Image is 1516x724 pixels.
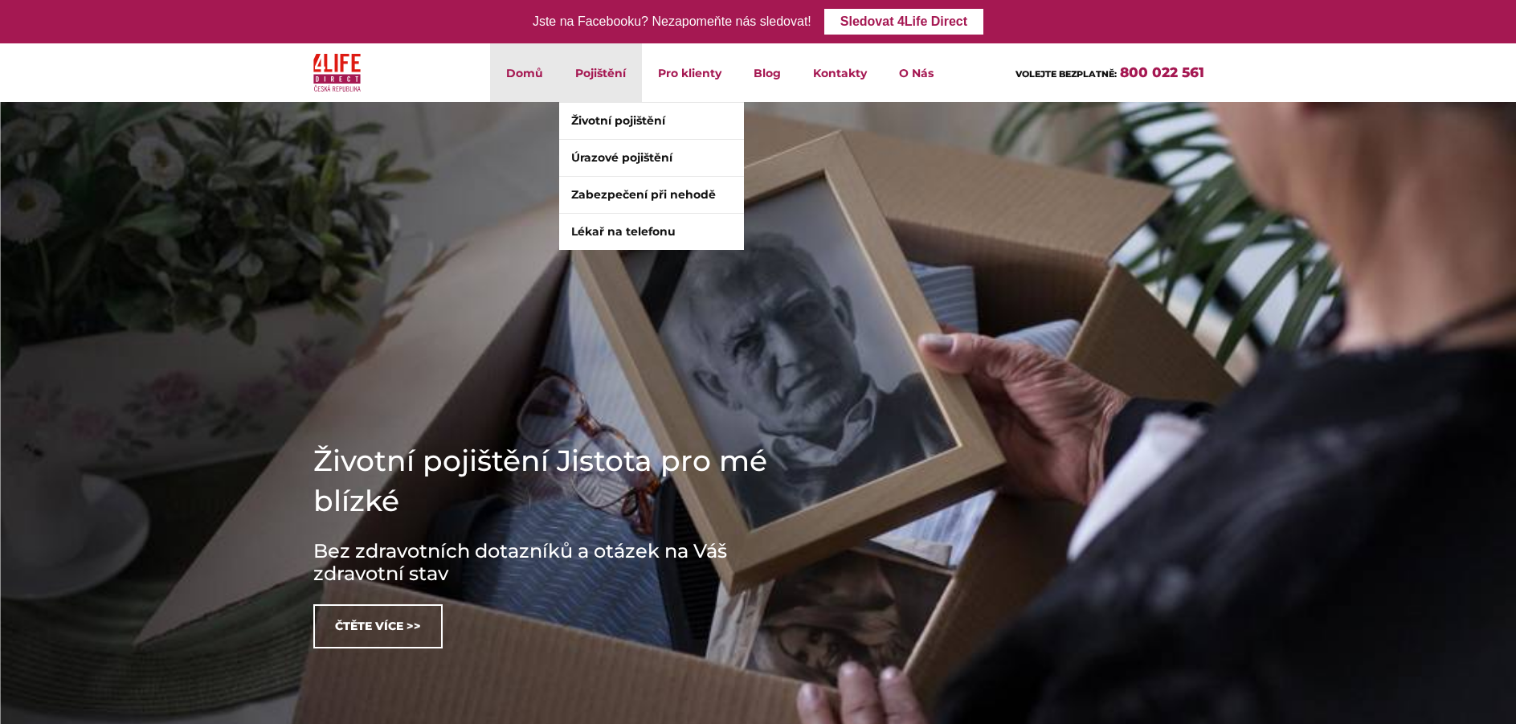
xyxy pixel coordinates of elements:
[1120,64,1204,80] a: 800 022 561
[1015,68,1117,80] span: VOLEJTE BEZPLATNĚ:
[559,177,744,213] a: Zabezpečení při nehodě
[559,103,744,139] a: Životní pojištění
[797,43,883,102] a: Kontakty
[313,440,795,521] h1: Životní pojištění Jistota pro mé blízké
[313,50,362,96] img: 4Life Direct Česká republika logo
[738,43,797,102] a: Blog
[313,604,443,648] a: Čtěte více >>
[533,10,811,34] div: Jste na Facebooku? Nezapomeňte nás sledovat!
[313,540,795,585] h3: Bez zdravotních dotazníků a otázek na Váš zdravotní stav
[824,9,983,35] a: Sledovat 4Life Direct
[559,214,744,250] a: Lékař na telefonu
[559,140,744,176] a: Úrazové pojištění
[490,43,559,102] a: Domů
